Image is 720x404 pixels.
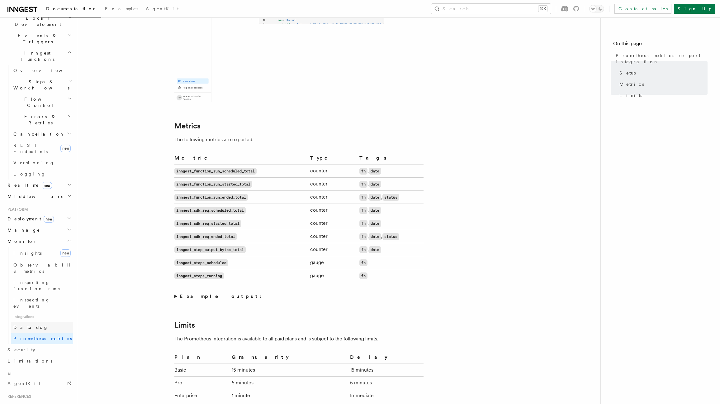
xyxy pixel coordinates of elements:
[382,194,399,201] code: status
[359,272,367,279] code: fn
[619,70,636,76] span: Setup
[174,154,308,165] th: Metric
[5,344,73,355] a: Security
[5,65,73,180] div: Inngest Functions
[11,168,73,180] a: Logging
[359,259,367,266] code: fn
[11,277,73,294] a: Inspecting function runs
[369,168,381,175] code: date
[13,325,48,330] span: Datadog
[174,168,257,175] code: inngest_function_run_scheduled_total
[5,224,73,236] button: Manage
[613,40,708,50] h4: On this page
[7,381,40,386] span: AgentKit
[369,246,381,253] code: date
[5,213,73,224] button: Deploymentnew
[142,2,182,17] a: AgentKit
[42,182,52,189] span: new
[5,394,31,399] span: References
[13,297,50,309] span: Inspecting events
[308,230,357,243] td: counter
[174,194,248,201] code: inngest_function_run_ended_total
[13,143,48,154] span: REST Endpoints
[11,128,73,140] button: Cancellation
[13,68,78,73] span: Overview
[174,321,195,329] a: Limits
[5,207,28,212] span: Platform
[5,15,68,27] span: Local Development
[357,191,424,204] td: , ,
[357,165,424,178] td: ,
[174,377,229,389] td: Pro
[174,181,252,188] code: inngest_function_run_started_total
[308,269,357,282] td: gauge
[11,312,73,322] span: Integrations
[359,246,367,253] code: fn
[348,364,424,377] td: 15 minutes
[359,233,367,240] code: fn
[674,4,715,14] a: Sign Up
[11,333,73,344] a: Prometheus metrics
[5,378,73,389] a: AgentKit
[5,227,40,233] span: Manage
[5,32,68,45] span: Events & Triggers
[619,81,644,87] span: Metrics
[11,322,73,333] a: Datadog
[11,76,73,94] button: Steps & Workflows
[11,140,73,157] a: REST Endpointsnew
[359,194,367,201] code: fn
[308,217,357,230] td: counter
[308,204,357,217] td: counter
[382,233,399,240] code: status
[617,79,708,90] a: Metrics
[617,90,708,101] a: Limits
[11,94,73,111] button: Flow Control
[5,236,73,247] button: Monitor
[11,131,65,137] span: Cancellation
[308,191,357,204] td: counter
[357,217,424,230] td: ,
[180,293,265,299] strong: Example output:
[44,216,54,223] span: new
[42,2,101,17] a: Documentation
[308,154,357,165] th: Type
[369,194,381,201] code: date
[174,233,237,240] code: inngest_sdk_req_ended_total
[13,251,42,256] span: Insights
[174,122,201,130] a: Metrics
[13,280,60,291] span: Inspecting function runs
[5,355,73,367] a: Limitations
[5,182,52,188] span: Realtime
[11,113,68,126] span: Errors & Retries
[369,220,381,227] code: date
[5,238,37,244] span: Monitor
[174,207,246,214] code: inngest_sdk_req_scheduled_total
[5,191,73,202] button: Middleware
[308,243,357,256] td: counter
[357,230,424,243] td: , ,
[229,377,348,389] td: 5 minutes
[359,181,367,188] code: fn
[348,389,424,402] td: Immediate
[5,30,73,47] button: Events & Triggers
[357,243,424,256] td: ,
[359,220,367,227] code: fn
[11,79,69,91] span: Steps & Workflows
[359,207,367,214] code: fn
[616,52,708,65] span: Prometheus metrics export integration
[308,178,357,191] td: counter
[229,364,348,377] td: 15 minutes
[308,165,357,178] td: counter
[369,233,381,240] code: date
[60,249,71,257] span: new
[174,353,229,364] th: Plan
[11,65,73,76] a: Overview
[5,247,73,344] div: Monitor
[5,372,12,377] span: AI
[174,272,224,279] code: inngest_steps_running
[5,216,54,222] span: Deployment
[5,12,73,30] button: Local Development
[13,171,46,176] span: Logging
[614,4,671,14] a: Contact sales
[7,347,35,352] span: Security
